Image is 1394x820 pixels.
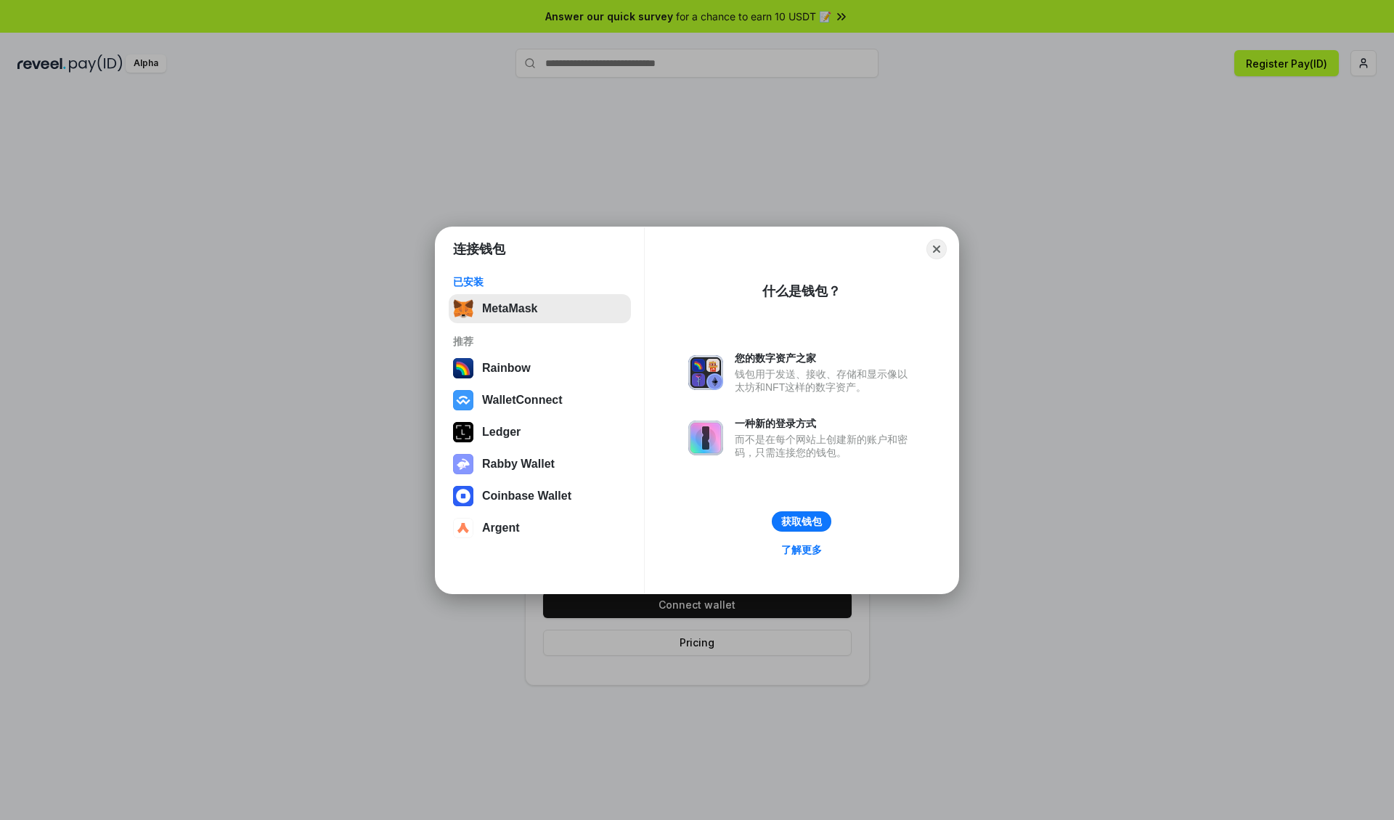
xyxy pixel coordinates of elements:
[735,417,915,430] div: 一种新的登录方式
[482,362,531,375] div: Rainbow
[482,426,521,439] div: Ledger
[926,239,947,259] button: Close
[449,354,631,383] button: Rainbow
[781,543,822,556] div: 了解更多
[449,386,631,415] button: WalletConnect
[449,418,631,447] button: Ledger
[453,335,627,348] div: 推荐
[453,240,505,258] h1: 连接钱包
[453,358,473,378] img: svg+xml,%3Csvg%20width%3D%22120%22%20height%3D%22120%22%20viewBox%3D%220%200%20120%20120%22%20fil...
[453,275,627,288] div: 已安装
[482,394,563,407] div: WalletConnect
[735,433,915,459] div: 而不是在每个网站上创建新的账户和密码，只需连接您的钱包。
[449,294,631,323] button: MetaMask
[453,486,473,506] img: svg+xml,%3Csvg%20width%3D%2228%22%20height%3D%2228%22%20viewBox%3D%220%200%2028%2028%22%20fill%3D...
[735,368,915,394] div: 钱包用于发送、接收、存储和显示像以太坊和NFT这样的数字资产。
[772,511,831,532] button: 获取钱包
[482,302,537,315] div: MetaMask
[688,421,723,455] img: svg+xml,%3Csvg%20xmlns%3D%22http%3A%2F%2Fwww.w3.org%2F2000%2Fsvg%22%20fill%3D%22none%22%20viewBox...
[735,352,915,365] div: 您的数字资产之家
[482,490,571,503] div: Coinbase Wallet
[453,299,473,319] img: svg+xml,%3Csvg%20fill%3D%22none%22%20height%3D%2233%22%20viewBox%3D%220%200%2035%2033%22%20width%...
[781,515,822,528] div: 获取钱包
[449,482,631,511] button: Coinbase Wallet
[453,422,473,442] img: svg+xml,%3Csvg%20xmlns%3D%22http%3A%2F%2Fwww.w3.org%2F2000%2Fsvg%22%20width%3D%2228%22%20height%3...
[482,521,520,535] div: Argent
[773,540,831,559] a: 了解更多
[688,355,723,390] img: svg+xml,%3Csvg%20xmlns%3D%22http%3A%2F%2Fwww.w3.org%2F2000%2Fsvg%22%20fill%3D%22none%22%20viewBox...
[762,283,841,300] div: 什么是钱包？
[453,454,473,474] img: svg+xml,%3Csvg%20xmlns%3D%22http%3A%2F%2Fwww.w3.org%2F2000%2Fsvg%22%20fill%3D%22none%22%20viewBox...
[449,513,631,543] button: Argent
[453,518,473,538] img: svg+xml,%3Csvg%20width%3D%2228%22%20height%3D%2228%22%20viewBox%3D%220%200%2028%2028%22%20fill%3D...
[482,458,555,471] div: Rabby Wallet
[449,450,631,479] button: Rabby Wallet
[453,390,473,410] img: svg+xml,%3Csvg%20width%3D%2228%22%20height%3D%2228%22%20viewBox%3D%220%200%2028%2028%22%20fill%3D...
